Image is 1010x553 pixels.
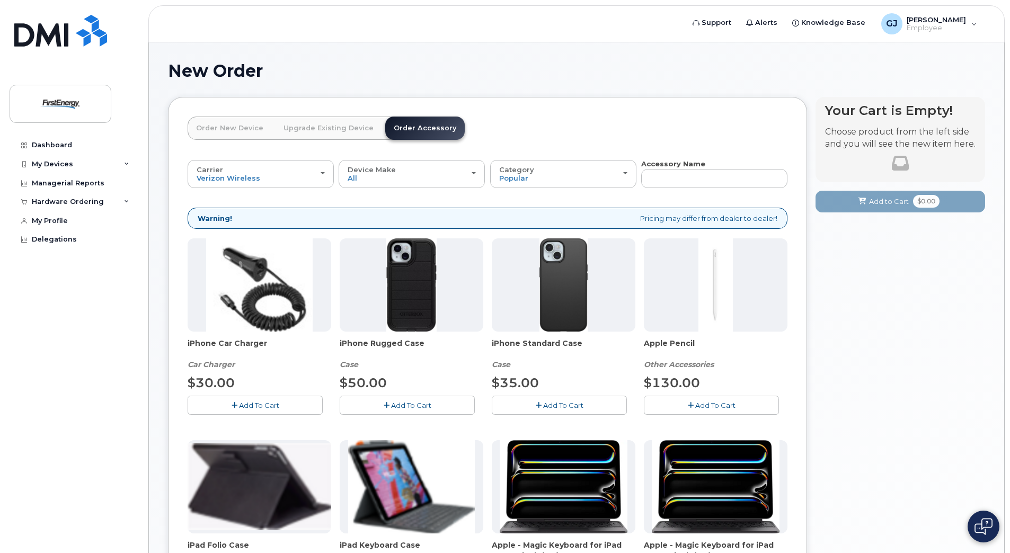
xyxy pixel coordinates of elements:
[340,338,483,359] span: iPhone Rugged Case
[492,338,635,370] div: iPhone Standard Case
[644,375,700,390] span: $130.00
[500,440,628,533] img: magic_keyboard_for_ipad_pro.png
[348,165,396,174] span: Device Make
[168,61,985,80] h1: New Order
[385,117,465,140] a: Order Accessory
[652,440,780,533] img: magic_keyboard_for_ipad_pro.png
[340,338,483,370] div: iPhone Rugged Case
[698,238,732,332] img: PencilPro.jpg
[543,401,583,409] span: Add To Cart
[499,174,528,182] span: Popular
[188,160,334,188] button: Carrier Verizon Wireless
[825,126,976,150] p: Choose product from the left side and you will see the new item here.
[348,440,475,533] img: keyboard.png
[188,338,331,359] span: iPhone Car Charger
[188,360,235,369] em: Car Charger
[386,238,437,332] img: Defender.jpg
[539,238,588,332] img: Symmetry.jpg
[644,360,714,369] em: Other Accessories
[188,375,235,390] span: $30.00
[492,375,539,390] span: $35.00
[340,396,475,414] button: Add To Cart
[188,443,331,530] img: folio.png
[275,117,382,140] a: Upgrade Existing Device
[974,518,993,535] img: Open chat
[490,160,636,188] button: Category Popular
[198,213,232,224] strong: Warning!
[644,396,779,414] button: Add To Cart
[869,197,909,207] span: Add to Cart
[644,338,787,359] span: Apple Pencil
[492,360,510,369] em: Case
[340,375,387,390] span: $50.00
[641,159,705,168] strong: Accessory Name
[206,238,313,332] img: iphonesecg.jpg
[188,338,331,370] div: iPhone Car Charger
[695,401,736,409] span: Add To Cart
[913,195,940,208] span: $0.00
[197,165,223,174] span: Carrier
[492,396,627,414] button: Add To Cart
[188,208,787,229] div: Pricing may differ from dealer to dealer!
[339,160,485,188] button: Device Make All
[499,165,534,174] span: Category
[492,338,635,359] span: iPhone Standard Case
[340,360,358,369] em: Case
[188,396,323,414] button: Add To Cart
[644,338,787,370] div: Apple Pencil
[391,401,431,409] span: Add To Cart
[188,117,272,140] a: Order New Device
[239,401,279,409] span: Add To Cart
[816,191,985,212] button: Add to Cart $0.00
[825,103,976,118] h4: Your Cart is Empty!
[348,174,357,182] span: All
[197,174,260,182] span: Verizon Wireless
